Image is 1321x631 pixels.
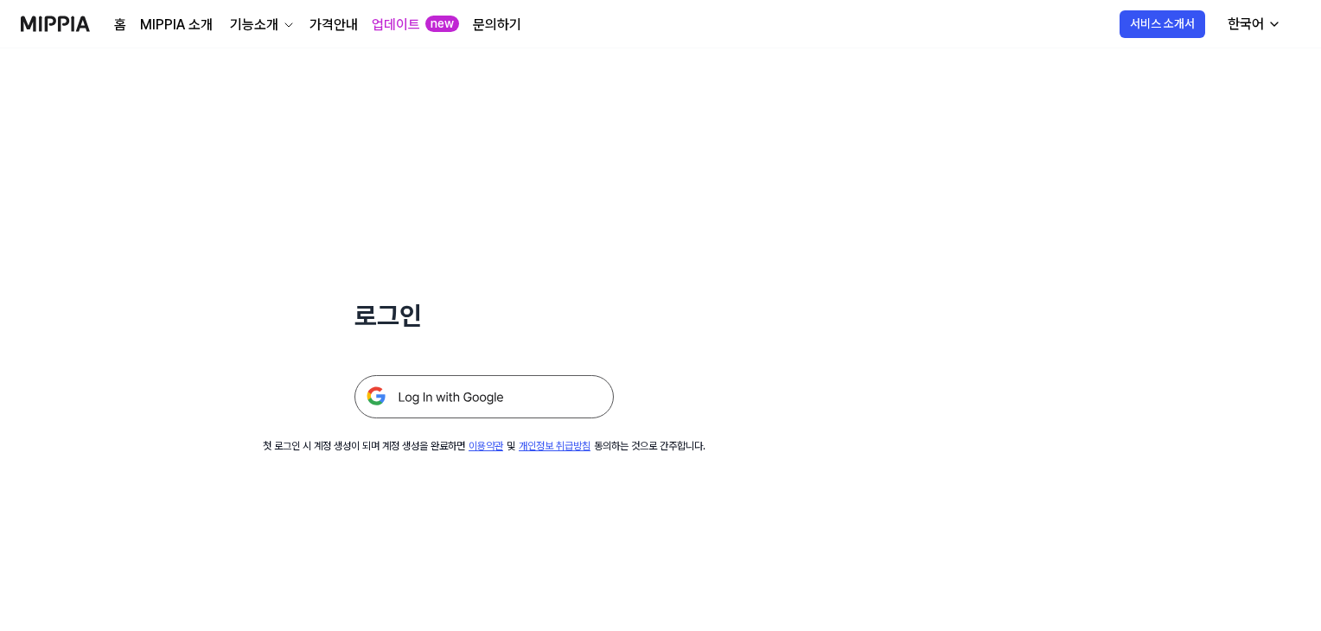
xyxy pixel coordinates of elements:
[227,15,296,35] button: 기능소개
[1120,10,1205,38] button: 서비스 소개서
[263,439,705,454] div: 첫 로그인 시 계정 생성이 되며 계정 생성을 완료하면 및 동의하는 것으로 간주합니다.
[1214,7,1292,41] button: 한국어
[1224,14,1267,35] div: 한국어
[310,15,358,35] a: 가격안내
[469,440,503,452] a: 이용약관
[114,15,126,35] a: 홈
[425,16,459,33] div: new
[354,297,614,334] h1: 로그인
[227,15,282,35] div: 기능소개
[354,375,614,418] img: 구글 로그인 버튼
[372,15,420,35] a: 업데이트
[519,440,590,452] a: 개인정보 취급방침
[140,15,213,35] a: MIPPIA 소개
[473,15,521,35] a: 문의하기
